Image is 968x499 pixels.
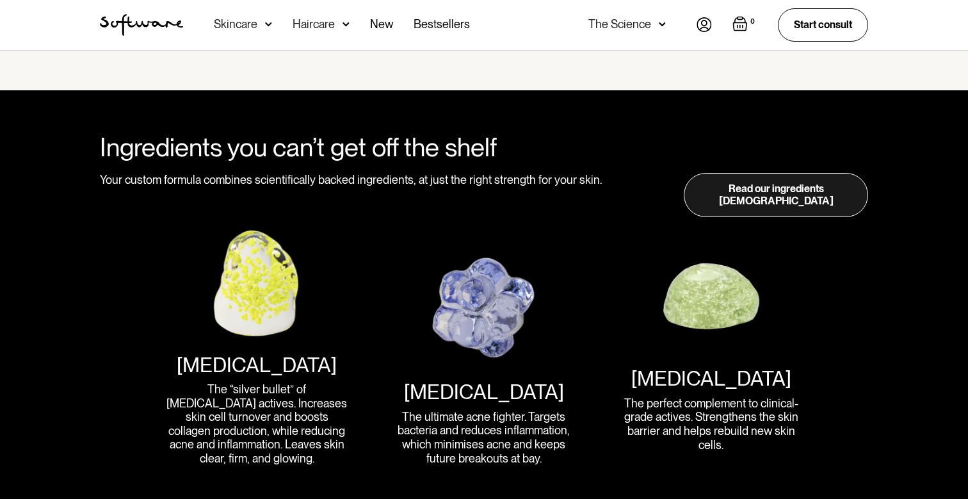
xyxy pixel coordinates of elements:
a: home [100,14,183,36]
div: Skincare [214,18,257,31]
div: Your custom formula combines scientifically backed ingredients, at just the right strength for yo... [100,173,609,217]
img: arrow down [265,18,272,31]
a: Read our ingredients [DEMOGRAPHIC_DATA] [684,173,868,217]
div: 0 [748,16,757,28]
div: [MEDICAL_DATA] [177,353,337,377]
img: arrow down [343,18,350,31]
a: Open empty cart [732,16,757,34]
div: Haircare [293,18,335,31]
div: [MEDICAL_DATA] [631,366,791,391]
a: Start consult [778,8,868,41]
div: Ingredients you can’t get off the shelf [100,132,609,163]
div: [MEDICAL_DATA] [404,380,564,404]
div: The “silver bullet” of [MEDICAL_DATA] actives. Increases skin cell turnover and boosts collagen p... [165,382,349,466]
div: The Science [588,18,651,31]
div: The ultimate acne fighter. Targets bacteria and reduces inflammation, which minimises acne and ke... [392,410,576,465]
img: Software Logo [100,14,183,36]
img: arrow down [659,18,666,31]
div: The perfect complement to clinical-grade actives. Strengthens the skin barrier and helps rebuild ... [619,397,803,452]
